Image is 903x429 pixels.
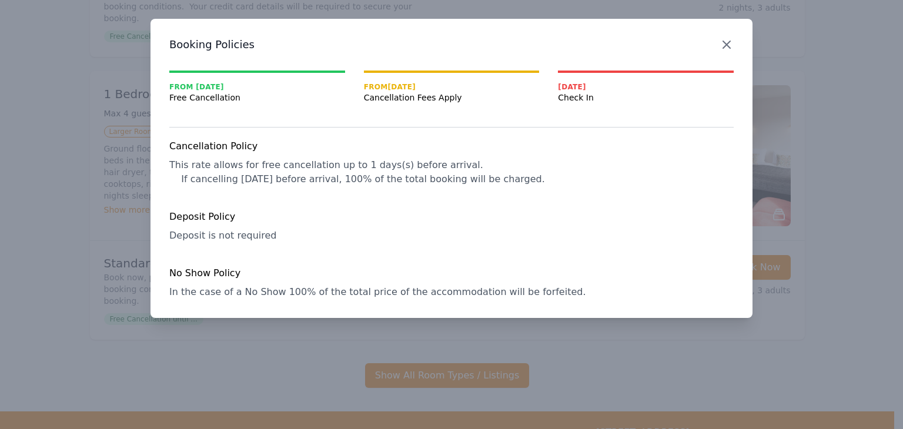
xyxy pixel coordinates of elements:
[364,92,540,103] span: Cancellation Fees Apply
[169,71,734,103] nav: Progress mt-20
[364,82,540,92] span: From [DATE]
[169,92,345,103] span: Free Cancellation
[169,286,586,297] span: In the case of a No Show 100% of the total price of the accommodation will be forfeited.
[558,92,734,103] span: Check In
[169,230,276,241] span: Deposit is not required
[169,159,545,185] span: This rate allows for free cancellation up to 1 days(s) before arrival. If cancelling [DATE] befor...
[169,139,734,153] h4: Cancellation Policy
[169,210,734,224] h4: Deposit Policy
[169,82,345,92] span: From [DATE]
[558,82,734,92] span: [DATE]
[169,266,734,280] h4: No Show Policy
[169,38,734,52] h3: Booking Policies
